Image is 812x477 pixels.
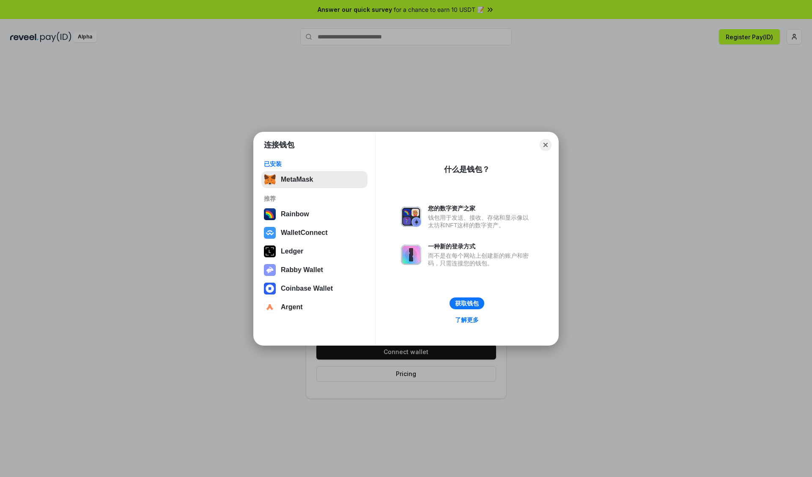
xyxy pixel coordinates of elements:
[281,210,309,218] div: Rainbow
[444,164,490,174] div: 什么是钱包？
[428,214,533,229] div: 钱包用于发送、接收、存储和显示像以太坊和NFT这样的数字资产。
[540,139,551,151] button: Close
[281,176,313,183] div: MetaMask
[261,299,368,316] button: Argent
[281,229,328,237] div: WalletConnect
[428,204,533,212] div: 您的数字资产之家
[455,316,479,324] div: 了解更多
[401,207,421,227] img: svg+xml,%3Csvg%20xmlns%3D%22http%3A%2F%2Fwww.w3.org%2F2000%2Fsvg%22%20fill%3D%22none%22%20viewBox...
[450,314,484,325] a: 了解更多
[264,174,276,185] img: svg+xml,%3Csvg%20fill%3D%22none%22%20height%3D%2233%22%20viewBox%3D%220%200%2035%2033%22%20width%...
[281,303,303,311] div: Argent
[264,140,294,150] h1: 连接钱包
[281,266,323,274] div: Rabby Wallet
[264,283,276,294] img: svg+xml,%3Csvg%20width%3D%2228%22%20height%3D%2228%22%20viewBox%3D%220%200%2028%2028%22%20fill%3D...
[261,243,368,260] button: Ledger
[281,285,333,292] div: Coinbase Wallet
[401,245,421,265] img: svg+xml,%3Csvg%20xmlns%3D%22http%3A%2F%2Fwww.w3.org%2F2000%2Fsvg%22%20fill%3D%22none%22%20viewBox...
[261,280,368,297] button: Coinbase Wallet
[261,206,368,223] button: Rainbow
[261,262,368,278] button: Rabby Wallet
[455,300,479,307] div: 获取钱包
[428,252,533,267] div: 而不是在每个网站上创建新的账户和密码，只需连接您的钱包。
[264,245,276,257] img: svg+xml,%3Csvg%20xmlns%3D%22http%3A%2F%2Fwww.w3.org%2F2000%2Fsvg%22%20width%3D%2228%22%20height%3...
[261,224,368,241] button: WalletConnect
[264,195,365,202] div: 推荐
[281,248,303,255] div: Ledger
[264,208,276,220] img: svg+xml,%3Csvg%20width%3D%22120%22%20height%3D%22120%22%20viewBox%3D%220%200%20120%20120%22%20fil...
[261,171,368,188] button: MetaMask
[264,301,276,313] img: svg+xml,%3Csvg%20width%3D%2228%22%20height%3D%2228%22%20viewBox%3D%220%200%2028%2028%22%20fill%3D...
[450,297,484,309] button: 获取钱包
[428,243,533,250] div: 一种新的登录方式
[264,227,276,239] img: svg+xml,%3Csvg%20width%3D%2228%22%20height%3D%2228%22%20viewBox%3D%220%200%2028%2028%22%20fill%3D...
[264,264,276,276] img: svg+xml,%3Csvg%20xmlns%3D%22http%3A%2F%2Fwww.w3.org%2F2000%2Fsvg%22%20fill%3D%22none%22%20viewBox...
[264,160,365,168] div: 已安装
